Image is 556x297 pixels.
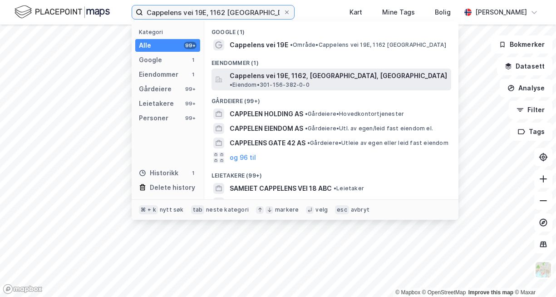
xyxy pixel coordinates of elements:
div: 99+ [184,100,197,107]
span: Cappelens vei 19E, 1162, [GEOGRAPHIC_DATA], [GEOGRAPHIC_DATA] [230,70,447,81]
div: nytt søk [160,206,184,213]
span: Gårdeiere • Utl. av egen/leid fast eiendom el. [305,125,433,132]
span: • [334,185,336,192]
span: Eiendom • 301-156-382-0-0 [230,81,310,89]
span: • [305,125,308,132]
span: CAPPELEN DAMM AS [230,198,295,208]
span: Gårdeiere • Hovedkontortjenester [305,110,404,118]
div: [PERSON_NAME] [475,7,527,18]
div: tab [191,205,205,214]
div: Kontrollprogram for chat [511,253,556,297]
div: 99+ [184,114,197,122]
div: velg [315,206,328,213]
span: Område • Cappelens vei 19E, 1162 [GEOGRAPHIC_DATA] [290,41,446,49]
button: Bokmerker [491,35,552,54]
iframe: Chat Widget [511,253,556,297]
button: Filter [509,101,552,119]
button: og 96 til [230,152,256,163]
span: SAMEIET CAPPELENS VEI 18 ABC [230,183,332,194]
a: Mapbox [395,289,420,296]
div: 1 [189,169,197,177]
img: logo.f888ab2527a4732fd821a326f86c7f29.svg [15,4,110,20]
button: Datasett [497,57,552,75]
div: Leietakere (99+) [204,165,458,181]
div: 99+ [184,42,197,49]
span: Cappelens vei 19E [230,40,288,50]
div: avbryt [351,206,369,213]
div: Google [139,54,162,65]
a: Mapbox homepage [3,284,43,294]
span: Gårdeiere • Utleie av egen eller leid fast eiendom [307,139,448,147]
div: Google (1) [204,21,458,38]
span: CAPPELEN HOLDING AS [230,109,303,119]
a: OpenStreetMap [422,289,466,296]
div: 1 [189,56,197,64]
span: CAPPELENS GATE 42 AS [230,138,305,148]
div: Bolig [435,7,451,18]
div: Alle [139,40,151,51]
div: Gårdeiere (99+) [204,90,458,107]
button: Analyse [500,79,552,97]
div: Mine Tags [382,7,415,18]
span: Leietaker [334,185,364,192]
span: • [230,81,232,88]
div: Delete history [150,182,195,193]
div: 99+ [184,85,197,93]
a: Improve this map [468,289,513,296]
span: • [290,41,293,48]
div: Personer [139,113,168,124]
div: ⌘ + k [139,205,158,214]
div: Leietakere [139,98,174,109]
div: Eiendommer (1) [204,52,458,69]
div: Historikk [139,168,178,178]
div: Gårdeiere [139,84,172,94]
span: • [307,139,310,146]
span: • [305,110,308,117]
input: Søk på adresse, matrikkel, gårdeiere, leietakere eller personer [143,5,283,19]
div: neste kategori [206,206,249,213]
button: Tags [510,123,552,141]
div: markere [275,206,299,213]
div: Kart [349,7,362,18]
div: Kategori [139,29,200,35]
div: esc [335,205,349,214]
div: 1 [189,71,197,78]
span: CAPPELEN EIENDOM AS [230,123,303,134]
div: Eiendommer [139,69,178,80]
